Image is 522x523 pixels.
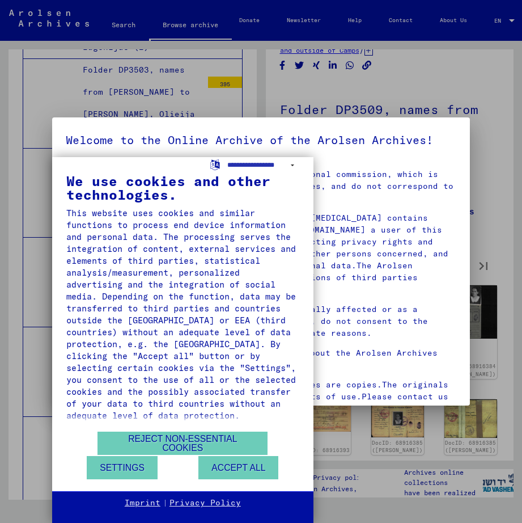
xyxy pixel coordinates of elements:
[87,456,158,479] button: Settings
[125,497,160,509] a: Imprint
[66,174,299,201] div: We use cookies and other technologies.
[198,456,278,479] button: Accept all
[97,432,268,455] button: Reject non-essential cookies
[66,207,299,421] div: This website uses cookies and similar functions to process end device information and personal da...
[169,497,241,509] a: Privacy Policy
